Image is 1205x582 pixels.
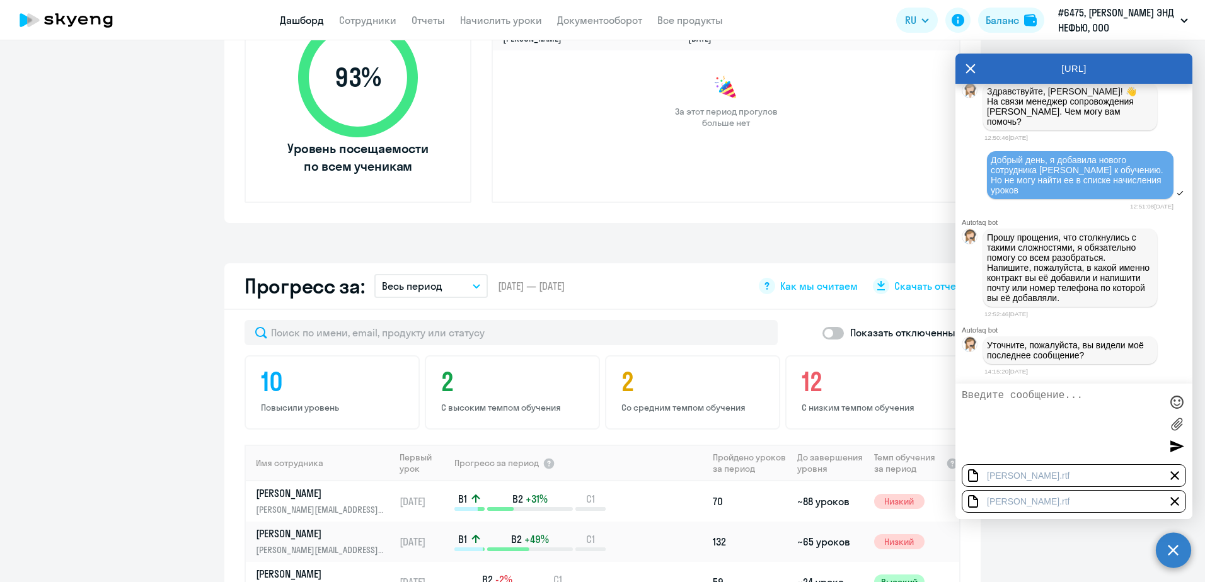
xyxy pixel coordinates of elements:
p: С низким темпом обучения [802,402,948,413]
div: [PERSON_NAME] [987,496,1059,506]
p: Со средним темпом обучения [621,402,768,413]
span: Уровень посещаемости по всем ученикам [285,140,430,175]
span: За этот период прогулов больше нет [673,106,779,128]
button: #6475, [PERSON_NAME] ЭНД НЕФЬЮ, ООО [1052,5,1194,35]
p: С высоким темпом обучения [441,402,587,413]
p: Весь период [382,278,442,294]
p: [PERSON_NAME][EMAIL_ADDRESS][PERSON_NAME][DOMAIN_NAME] [256,503,386,516]
div: Autofaq bot [962,326,1192,334]
td: 132 [708,522,792,562]
label: Лимит 10 файлов [1167,414,1186,433]
div: Золотов Иван Олегович.rtf [962,464,1186,487]
th: До завершения уровня [792,445,868,481]
p: Повысили уровень [261,402,407,413]
a: [PERSON_NAME][PERSON_NAME][EMAIL_ADDRESS][PERSON_NAME][DOMAIN_NAME] [256,486,394,516]
p: Показать отключенных [850,325,960,340]
p: [PERSON_NAME] [256,486,386,500]
a: [PERSON_NAME][PERSON_NAME][EMAIL_ADDRESS][PERSON_NAME][DOMAIN_NAME] [256,527,394,557]
a: Начислить уроки [460,14,542,26]
span: C1 [586,492,595,506]
td: [DATE] [395,481,453,522]
div: Баланс [986,13,1019,28]
div: .rtf [1059,496,1070,506]
div: Сорокин Кирилл Леонидович.rtf [962,490,1186,513]
p: [PERSON_NAME][EMAIL_ADDRESS][PERSON_NAME][DOMAIN_NAME] [256,543,386,557]
button: Балансbalance [978,8,1044,33]
h4: 12 [802,367,948,397]
img: congrats [713,76,739,101]
h4: 2 [621,367,768,397]
p: На связи менеджер сопровождения [PERSON_NAME]. Чем могу вам помочь? [987,96,1153,127]
div: .rtf [1059,471,1070,481]
p: Прошу прощения, что столкнулись с такими сложностями, я обязательно помогу со всем разобраться. Н... [987,232,1153,303]
button: RU [896,8,938,33]
time: 12:51:08[DATE] [1130,203,1173,210]
a: Сотрудники [339,14,396,26]
span: RU [905,13,916,28]
span: +49% [524,532,549,546]
span: Низкий [874,534,925,549]
span: Темп обучения за период [874,452,942,474]
span: Как мы считаем [780,279,858,293]
p: [PERSON_NAME] [256,567,386,581]
th: Пройдено уроков за период [708,445,792,481]
span: 93 % [285,62,430,93]
button: Весь период [374,274,488,298]
img: bot avatar [962,337,978,355]
span: B1 [458,492,467,506]
time: 14:15:20[DATE] [984,368,1028,375]
span: C1 [586,532,595,546]
img: balance [1024,14,1037,26]
td: [DATE] [395,522,453,562]
time: 12:50:46[DATE] [984,134,1028,141]
div: Autofaq bot [962,219,1192,226]
p: Уточните, пожалуйста, вы видели моё последнее сообщение? [987,340,1153,360]
td: ~88 уроков [792,481,868,522]
img: bot avatar [962,83,978,101]
td: 70 [708,481,792,522]
th: Первый урок [395,445,453,481]
p: Здравствуйте, [PERSON_NAME]! 👋 [987,86,1153,96]
h2: Прогресс за: [245,273,364,299]
span: Низкий [874,494,925,509]
span: [DATE] — [DATE] [498,279,565,293]
span: B2 [512,492,523,506]
span: B1 [458,532,467,546]
a: Отчеты [412,14,445,26]
span: B2 [511,532,522,546]
h4: 10 [261,367,407,397]
p: #6475, [PERSON_NAME] ЭНД НЕФЬЮ, ООО [1058,5,1175,35]
span: Скачать отчет [894,279,960,293]
a: Документооборот [557,14,642,26]
img: bot avatar [962,229,978,248]
span: Добрый день, я добавила нового сотрудника [PERSON_NAME] к обучению. Но не могу найти ее в списке ... [991,155,1166,195]
a: Дашборд [280,14,324,26]
span: Прогресс за период [454,457,539,469]
time: 12:52:46[DATE] [984,311,1028,317]
input: Поиск по имени, email, продукту или статусу [245,320,778,345]
td: ~65 уроков [792,522,868,562]
a: Все продукты [657,14,723,26]
span: +31% [526,492,548,506]
div: [PERSON_NAME] [987,471,1059,481]
p: [PERSON_NAME] [256,527,386,540]
th: Имя сотрудника [246,445,395,481]
h4: 2 [441,367,587,397]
